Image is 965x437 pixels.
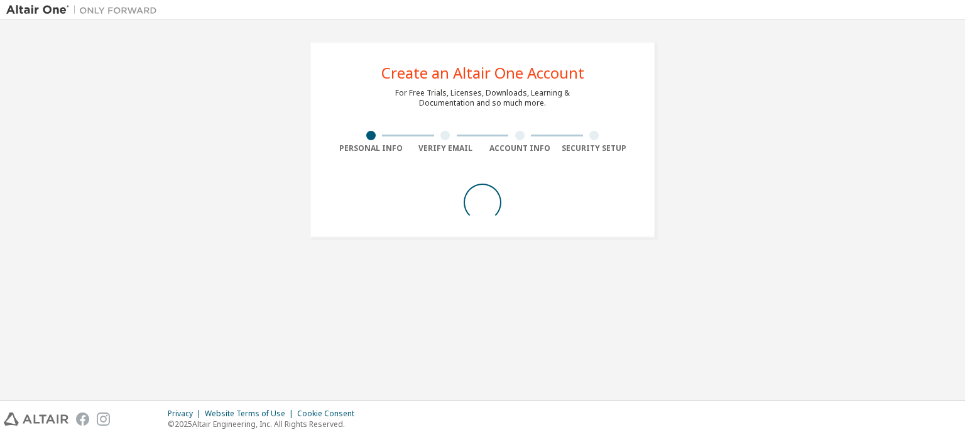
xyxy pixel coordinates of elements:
div: Website Terms of Use [205,409,297,419]
img: instagram.svg [97,412,110,426]
div: Create an Altair One Account [381,65,584,80]
div: Account Info [482,143,557,153]
img: Altair One [6,4,163,16]
div: Privacy [168,409,205,419]
img: altair_logo.svg [4,412,68,426]
div: Cookie Consent [297,409,362,419]
p: © 2025 Altair Engineering, Inc. All Rights Reserved. [168,419,362,429]
div: Security Setup [557,143,632,153]
img: facebook.svg [76,412,89,426]
div: Verify Email [408,143,483,153]
div: For Free Trials, Licenses, Downloads, Learning & Documentation and so much more. [395,88,570,108]
div: Personal Info [334,143,408,153]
